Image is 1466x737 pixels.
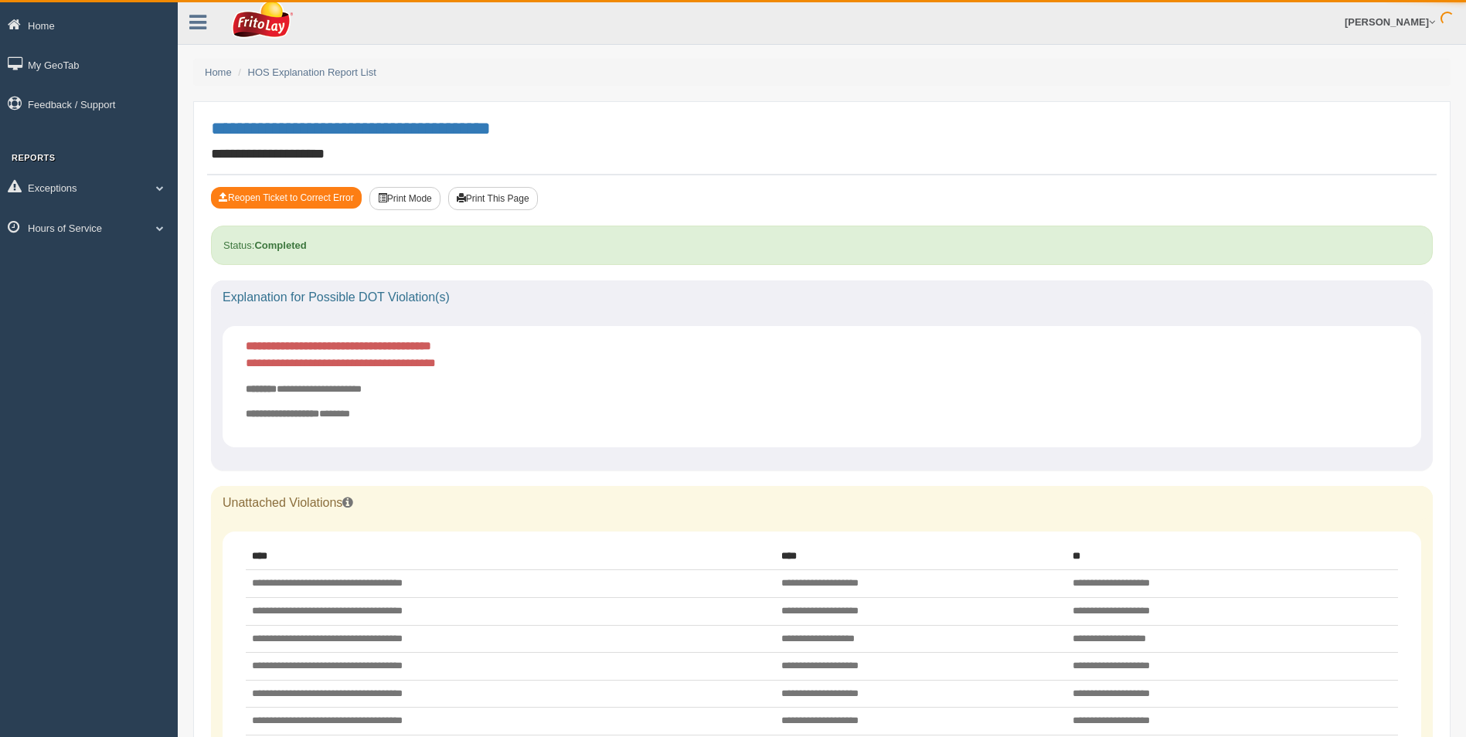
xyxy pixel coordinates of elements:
[211,187,362,209] button: Reopen Ticket
[448,187,538,210] button: Print This Page
[211,226,1433,265] div: Status:
[248,66,376,78] a: HOS Explanation Report List
[369,187,440,210] button: Print Mode
[254,239,306,251] strong: Completed
[211,280,1433,314] div: Explanation for Possible DOT Violation(s)
[211,486,1433,520] div: Unattached Violations
[205,66,232,78] a: Home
